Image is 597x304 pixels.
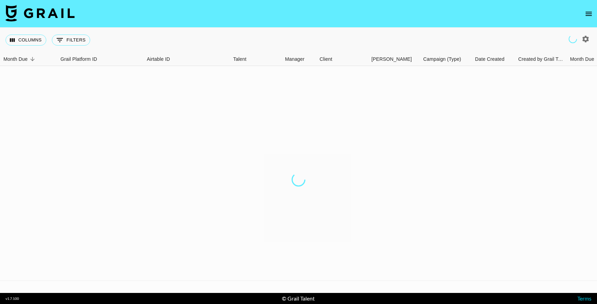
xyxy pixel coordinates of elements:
[233,53,246,66] div: Talent
[368,53,420,66] div: Booker
[472,53,515,66] div: Date Created
[52,35,90,46] button: Show filters
[582,7,596,21] button: open drawer
[57,53,143,66] div: Grail Platform ID
[423,53,461,66] div: Campaign (Type)
[230,53,282,66] div: Talent
[143,53,230,66] div: Airtable ID
[320,53,332,66] div: Client
[28,54,37,64] button: Sort
[285,53,304,66] div: Manager
[475,53,504,66] div: Date Created
[420,53,472,66] div: Campaign (Type)
[371,53,412,66] div: [PERSON_NAME]
[6,296,19,301] div: v 1.7.100
[568,34,578,44] span: Refreshing users, talent, clients, campaigns, managers...
[6,5,75,21] img: Grail Talent
[282,53,316,66] div: Manager
[577,295,591,302] a: Terms
[60,53,97,66] div: Grail Platform ID
[6,35,46,46] button: Select columns
[147,53,170,66] div: Airtable ID
[518,53,565,66] div: Created by Grail Team
[316,53,368,66] div: Client
[3,53,28,66] div: Month Due
[282,295,315,302] div: © Grail Talent
[515,53,567,66] div: Created by Grail Team
[570,53,594,66] div: Month Due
